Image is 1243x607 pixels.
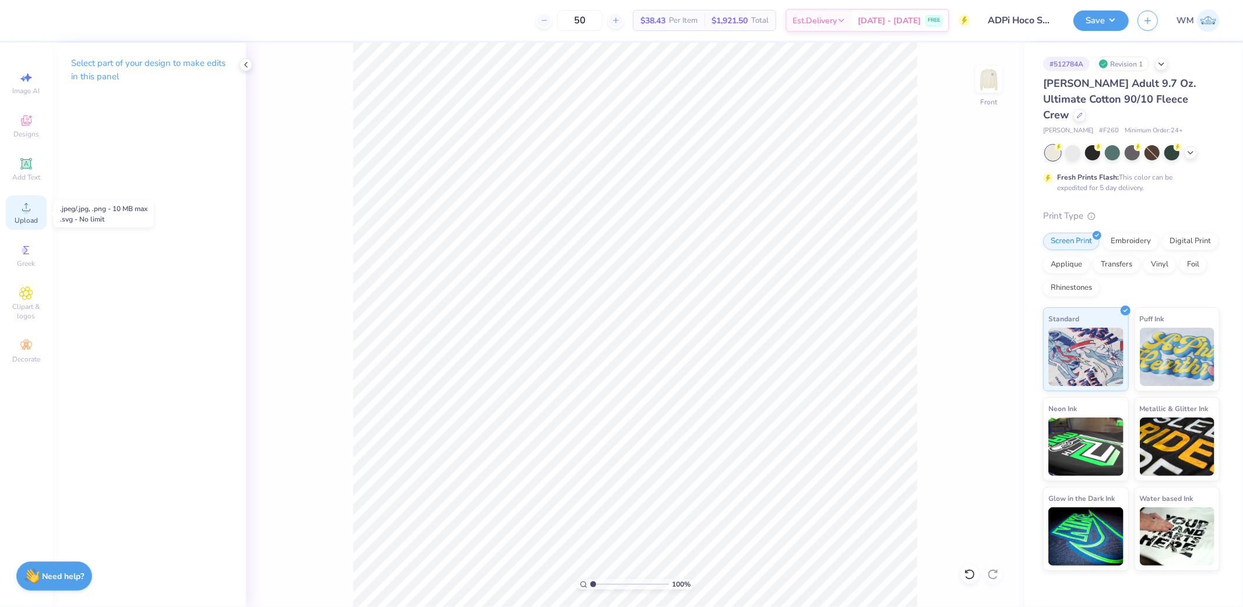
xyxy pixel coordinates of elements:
div: Applique [1043,256,1090,273]
span: Add Text [12,173,40,182]
span: Standard [1048,313,1079,325]
div: Screen Print [1043,233,1100,250]
span: [PERSON_NAME] [1043,126,1093,136]
span: Neon Ink [1048,402,1077,415]
span: Per Item [669,15,698,27]
div: Vinyl [1143,256,1176,273]
div: # 512784A [1043,57,1090,71]
div: .jpeg/.jpg, .png - 10 MB max [60,203,147,214]
div: Rhinestones [1043,279,1100,297]
span: Est. Delivery [793,15,837,27]
span: [PERSON_NAME] Adult 9.7 Oz. Ultimate Cotton 90/10 Fleece Crew [1043,76,1196,122]
img: Wilfredo Manabat [1197,9,1220,32]
p: Select part of your design to make edits in this panel [71,57,227,83]
div: Print Type [1043,209,1220,223]
strong: Fresh Prints Flash: [1057,173,1119,182]
span: $38.43 [640,15,665,27]
img: Puff Ink [1140,328,1215,386]
div: Embroidery [1103,233,1159,250]
strong: Need help? [43,571,84,582]
div: Digital Print [1162,233,1219,250]
div: Transfers [1093,256,1140,273]
span: FREE [928,16,940,24]
img: Water based Ink [1140,507,1215,566]
img: Standard [1048,328,1124,386]
input: – – [557,10,603,31]
div: Revision 1 [1096,57,1149,71]
img: Neon Ink [1048,417,1124,476]
span: $1,921.50 [712,15,748,27]
span: Glow in the Dark Ink [1048,492,1115,504]
span: Minimum Order: 24 + [1125,126,1183,136]
span: Puff Ink [1140,313,1164,325]
span: Greek [17,259,36,268]
span: Water based Ink [1140,492,1193,504]
span: Image AI [13,86,40,96]
img: Metallic & Glitter Ink [1140,417,1215,476]
span: [DATE] - [DATE] [858,15,921,27]
span: Total [751,15,769,27]
span: WM [1177,14,1194,27]
span: Decorate [12,355,40,364]
img: Front [977,68,1001,91]
span: Designs [13,129,39,139]
span: # F260 [1099,126,1119,136]
span: Upload [15,216,38,225]
div: This color can be expedited for 5 day delivery. [1057,172,1200,193]
span: Clipart & logos [6,302,47,321]
a: WM [1177,9,1220,32]
div: Front [981,97,998,107]
input: Untitled Design [979,9,1065,32]
img: Glow in the Dark Ink [1048,507,1124,566]
span: Metallic & Glitter Ink [1140,402,1209,415]
div: Foil [1179,256,1207,273]
div: .svg - No limit [60,214,147,224]
span: 100 % [672,579,691,590]
button: Save [1073,10,1129,31]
